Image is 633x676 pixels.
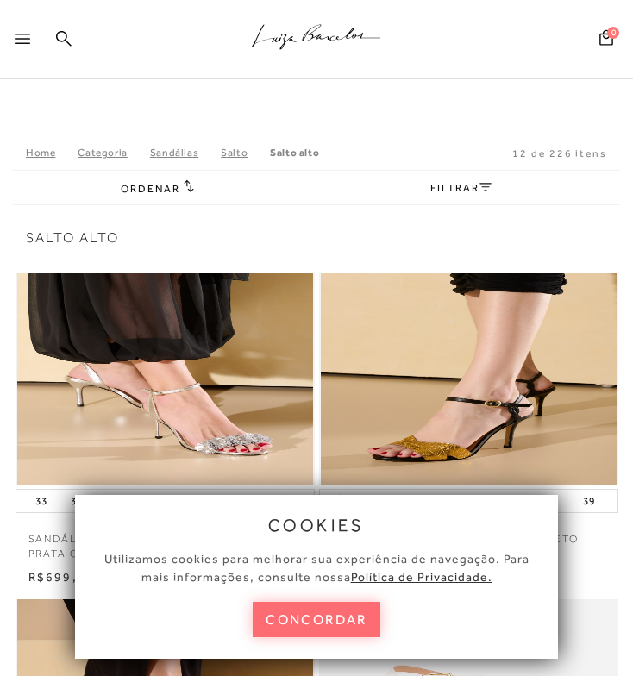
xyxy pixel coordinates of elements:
[26,231,607,245] span: Salto Alto
[17,273,313,485] img: SANDÁLIA DE SALTO ALTO EM COURO COBRA PRATA COM FLORES APLICADAS
[594,28,618,52] button: 0
[26,147,78,159] a: Home
[150,147,221,159] a: SANDÁLIAS
[104,552,530,584] span: Utilizamos cookies para melhorar sua experiência de navegação. Para mais informações, consulte nossa
[321,273,617,485] img: SANDÁLIA EM COURO DOURADO E PRETO COM SALTO FINO ALTO
[321,273,617,485] a: SANDÁLIA EM COURO DOURADO E PRETO COM SALTO FINO ALTO SANDÁLIA EM COURO DOURADO E PRETO COM SALTO...
[607,27,619,39] span: 0
[512,147,607,160] span: 12 de 226 itens
[30,494,53,508] button: 33
[253,602,380,637] button: concordar
[28,570,96,584] span: R$699,90
[121,183,179,195] span: Ordenar
[351,570,492,584] a: Política de Privacidade.
[268,516,365,535] span: cookies
[16,522,315,561] a: SANDÁLIA DE SALTO ALTO EM COURO COBRA PRATA COM FLORES APLICADAS
[270,147,319,159] a: Salto Alto
[430,182,491,194] a: FILTRAR
[17,273,313,485] a: SANDÁLIA DE SALTO ALTO EM COURO COBRA PRATA COM FLORES APLICADAS SANDÁLIA DE SALTO ALTO EM COURO ...
[578,494,600,508] button: 39
[78,147,149,159] a: Categoria
[221,147,270,159] a: Salto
